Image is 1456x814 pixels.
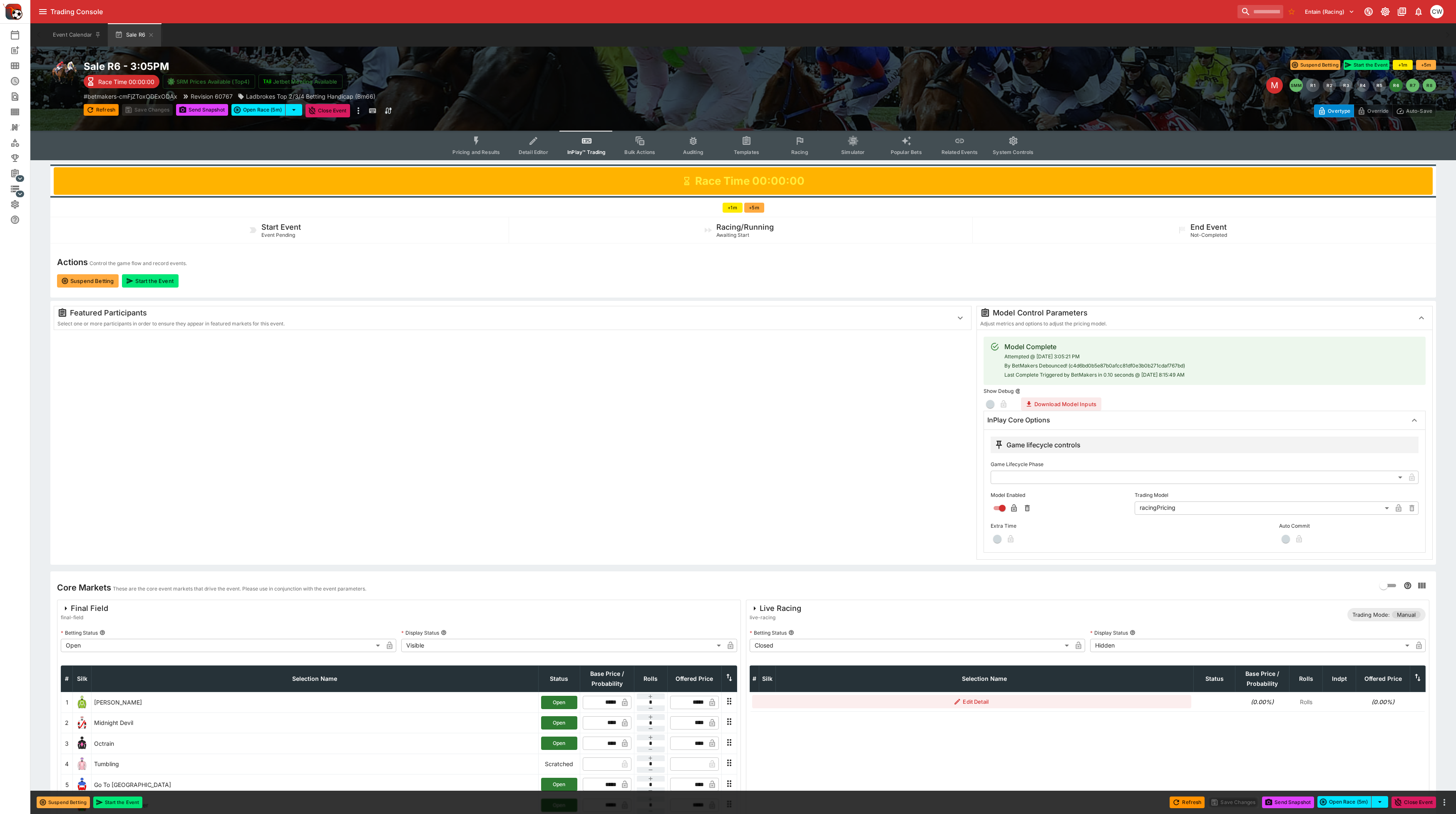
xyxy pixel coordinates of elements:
[1292,697,1320,706] p: Rolls
[1359,697,1408,706] h6: (0.00%)
[716,222,774,232] h5: Racing/Running
[99,630,105,635] button: Betting Status
[61,774,73,794] td: 5
[61,666,73,692] th: #
[191,92,233,101] p: Revision 60767
[1339,79,1353,92] button: R3
[57,308,946,318] div: Featured Participants
[750,629,787,636] p: Betting Status
[580,666,634,692] th: Base Price / Probability
[57,274,119,288] button: Suspend Betting
[1090,629,1128,636] p: Display Status
[446,131,1040,160] div: Event type filters
[261,222,301,232] h5: Start Event
[1378,4,1393,19] button: Toggle light/dark mode
[50,7,1234,16] div: Trading Console
[10,45,33,55] div: New Event
[1194,666,1235,692] th: Status
[1021,397,1101,411] button: Download Model Inputs
[73,666,92,692] th: Silk
[89,259,187,268] p: Control the game flow and record events.
[1406,79,1419,92] button: R7
[791,149,808,155] span: Racing
[37,797,90,808] button: Suspend Betting
[1392,104,1436,117] button: Auto-Save
[1323,79,1336,92] button: R2
[401,629,439,636] p: Display Status
[750,639,1072,652] div: Closed
[35,4,50,19] button: open drawer
[624,149,655,155] span: Bulk Actions
[92,666,539,692] th: Selection Name
[1317,796,1372,808] button: Open Race (5m)
[75,696,89,709] img: runner 1
[788,630,794,635] button: Betting Status
[401,639,723,652] div: Visible
[61,603,108,613] div: Final Field
[1290,60,1340,70] button: Suspend Betting
[306,104,350,117] button: Close Event
[1393,60,1413,70] button: +1m
[716,232,749,238] span: Awaiting Start
[1238,697,1287,706] h6: (0.00%)
[891,149,922,155] span: Popular Bets
[1373,79,1386,92] button: R5
[683,149,703,155] span: Auditing
[61,639,383,652] div: Open
[1266,77,1283,94] div: Edit Meeting
[1279,520,1419,532] label: Auto Commit
[10,215,33,225] div: Help & Support
[61,692,73,712] td: 1
[1428,2,1446,21] button: Christopher Winter
[1344,60,1389,70] button: Start the Event
[1004,353,1185,378] span: Attempted @ [DATE] 3:05:21 PM By BetMakers Debounced! (c4d6bd0b5e87b0afcc81df0e3b0b271cdaf767bd) ...
[261,232,295,238] span: Event Pending
[1406,107,1432,115] p: Auto-Save
[942,149,978,155] span: Related Events
[1328,107,1350,115] p: Overtype
[980,308,1407,318] div: Model Control Parameters
[1015,388,1021,394] button: Show Debug
[263,77,271,86] img: jetbet-logo.svg
[84,104,119,116] button: Refresh
[1300,5,1359,18] button: Select Tenant
[1314,104,1436,117] div: Start From
[1361,4,1376,19] button: Connected to PK
[286,104,302,116] button: select merge strategy
[246,92,375,101] p: Ladbrokes Top 2/3/4 Betting Handicap (Bm66)
[1317,796,1388,808] div: split button
[1352,611,1390,619] p: Trading Mode:
[10,138,33,148] div: Categories
[1237,5,1283,18] input: search
[519,149,548,155] span: Detail Editor
[994,440,1081,450] div: Game lifecycle controls
[1135,489,1419,501] label: Trading Model
[10,122,33,132] div: Nexus Entities
[176,104,228,116] button: Send Snapshot
[1389,79,1403,92] button: R6
[1004,342,1185,352] div: Model Complete
[84,60,760,73] h2: Copy To Clipboard
[991,458,1419,471] label: Game Lifecycle Phase
[1391,797,1436,808] button: Close Event
[667,666,721,692] th: Offered Price
[1356,666,1410,692] th: Offered Price
[1423,79,1436,92] button: R8
[92,774,539,794] td: Go To [GEOGRAPHIC_DATA]
[1262,797,1314,808] button: Send Snapshot
[1411,4,1426,19] button: Notifications
[238,92,375,101] div: Ladbrokes Top 2/3/4 Betting Handicap (Bm66)
[231,104,286,116] button: Open Race (5m)
[1290,79,1436,92] nav: pagination navigation
[353,104,363,117] button: more
[1190,232,1227,238] span: Not-Completed
[10,184,33,194] div: Infrastructure
[750,603,801,613] div: Live Racing
[10,92,33,102] div: Search
[1354,104,1392,117] button: Override
[10,199,33,209] div: System Settings
[567,149,606,155] span: InPlay™ Trading
[634,666,667,692] th: Rolls
[752,695,1191,708] button: Edit Detail
[984,387,1014,395] p: Show Debug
